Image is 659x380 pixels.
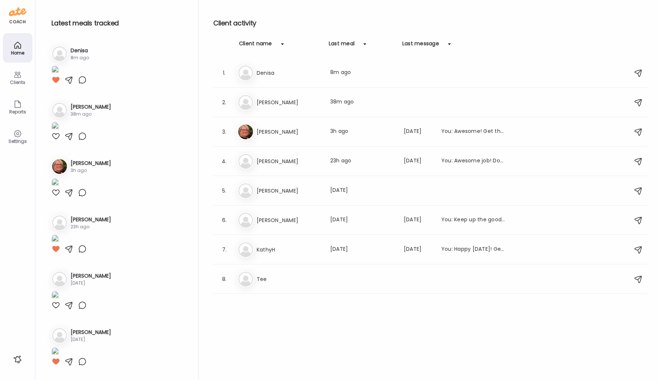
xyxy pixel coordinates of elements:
div: [DATE] [71,280,111,286]
div: You: Awesome job! Don't forget to add in sleep and water intake! Keep up the good work! [441,157,506,166]
img: bg-avatar-default.svg [238,242,253,257]
img: bg-avatar-default.svg [52,215,67,230]
img: images%2FpjsnEiu7NkPiZqu6a8wFh07JZ2F3%2FBXKTRjjtVpqqIB09lOlm%2FxB14HNPvNde7AJSCBgdx_1080 [51,66,59,75]
h3: [PERSON_NAME] [71,328,111,336]
img: bg-avatar-default.svg [238,213,253,228]
div: 5. [220,186,229,195]
div: 2. [220,98,229,107]
h3: KathyH [257,245,321,254]
div: 23h ago [330,157,395,166]
h3: Denisa [257,68,321,77]
div: [DATE] [330,245,395,254]
div: 3h ago [71,167,111,174]
div: 38m ago [330,98,395,107]
div: [DATE] [330,216,395,225]
img: images%2FMmnsg9FMMIdfUg6NitmvFa1XKOJ3%2Fux1UJrSxqodgMaoKx8bZ%2FxkgugvDrqcixXBvCCFdH_1080 [51,122,59,132]
img: bg-avatar-default.svg [52,103,67,117]
div: coach [9,19,26,25]
img: bg-avatar-default.svg [52,46,67,61]
div: 3h ago [330,127,395,136]
div: 23h ago [71,224,111,230]
div: Reports [4,109,31,114]
h3: [PERSON_NAME] [257,157,321,166]
div: Clients [4,80,31,85]
div: 8m ago [71,54,89,61]
div: You: Awesome! Get that sleep in for [DATE] and [DATE], you're doing great! [441,127,506,136]
h3: [PERSON_NAME] [71,159,111,167]
div: Settings [4,139,31,144]
h3: [PERSON_NAME] [257,186,321,195]
div: [DATE] [71,336,111,343]
img: ate [9,6,26,18]
img: bg-avatar-default.svg [52,272,67,286]
div: 4. [220,157,229,166]
div: 3. [220,127,229,136]
div: You: Happy [DATE]! Get that food/water/sleep in from the past few days [DATE]! Enjoy your weekend! [441,245,506,254]
div: 38m ago [71,111,111,117]
h3: [PERSON_NAME] [257,127,321,136]
div: You: Keep up the good work! Get that food in! [441,216,506,225]
img: images%2FTWbYycbN6VXame8qbTiqIxs9Hvy2%2FnjX9iDZEtHtzG0UFbVDE%2FDbPCcaWz7ZSwVYCcNfTJ_1080 [51,347,59,357]
h3: [PERSON_NAME] [257,98,321,107]
h3: [PERSON_NAME] [257,216,321,225]
img: images%2FbvRX2pFCROQWHeSoHPTPPVxD9x42%2FtK25Bjt9Nx9ZAuV2NMxK%2Fs7bVPAwKggmteuphUga9_1080 [51,291,59,301]
h3: Denisa [71,47,89,54]
img: avatars%2FahVa21GNcOZO3PHXEF6GyZFFpym1 [238,124,253,139]
h3: [PERSON_NAME] [71,216,111,224]
h3: [PERSON_NAME] [71,103,111,111]
div: [DATE] [404,157,432,166]
div: 8. [220,275,229,284]
div: [DATE] [330,186,395,195]
img: avatars%2FahVa21GNcOZO3PHXEF6GyZFFpym1 [52,159,67,174]
img: bg-avatar-default.svg [52,328,67,343]
img: bg-avatar-default.svg [238,95,253,110]
img: bg-avatar-default.svg [238,272,253,286]
h3: Tee [257,275,321,284]
div: 8m ago [330,68,395,77]
img: bg-avatar-default.svg [238,154,253,169]
img: bg-avatar-default.svg [238,183,253,198]
h2: Client activity [213,18,647,29]
h3: [PERSON_NAME] [71,272,111,280]
div: [DATE] [404,127,432,136]
div: [DATE] [404,245,432,254]
img: images%2FahVa21GNcOZO3PHXEF6GyZFFpym1%2FdXOOJrUzmIjqXQtGymtp%2FX8qSiynZKl7jMMJ5DI83_1080 [51,178,59,188]
div: [DATE] [404,216,432,225]
div: 6. [220,216,229,225]
img: bg-avatar-default.svg [238,66,253,80]
div: Last meal [329,40,355,52]
div: 1. [220,68,229,77]
div: 7. [220,245,229,254]
div: Home [4,50,31,55]
h2: Latest meals tracked [51,18,186,29]
div: Last message [402,40,439,52]
img: images%2FCVHIpVfqQGSvEEy3eBAt9lLqbdp1%2FfiT0FOVpzWBR1Kj7XDUB%2FbwNpzcYL2sgglOgMth5l_1080 [51,235,59,244]
div: Client name [239,40,272,52]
